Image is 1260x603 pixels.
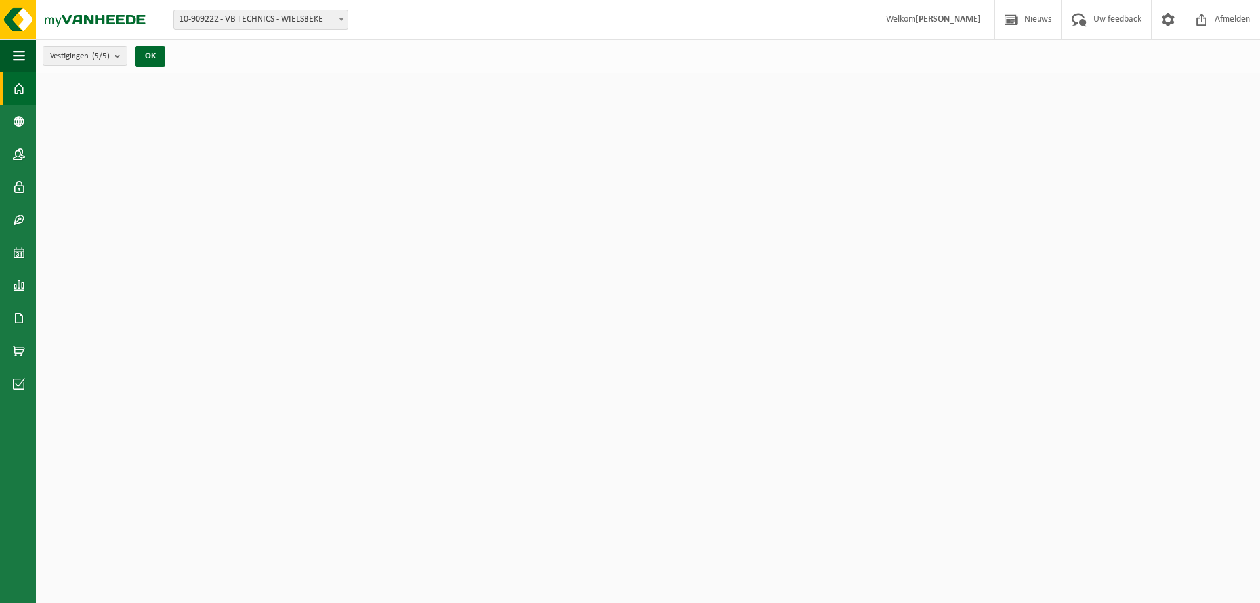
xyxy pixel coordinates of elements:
[92,52,110,60] count: (5/5)
[915,14,981,24] strong: [PERSON_NAME]
[135,46,165,67] button: OK
[50,47,110,66] span: Vestigingen
[43,46,127,66] button: Vestigingen(5/5)
[173,10,348,30] span: 10-909222 - VB TECHNICS - WIELSBEKE
[174,10,348,29] span: 10-909222 - VB TECHNICS - WIELSBEKE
